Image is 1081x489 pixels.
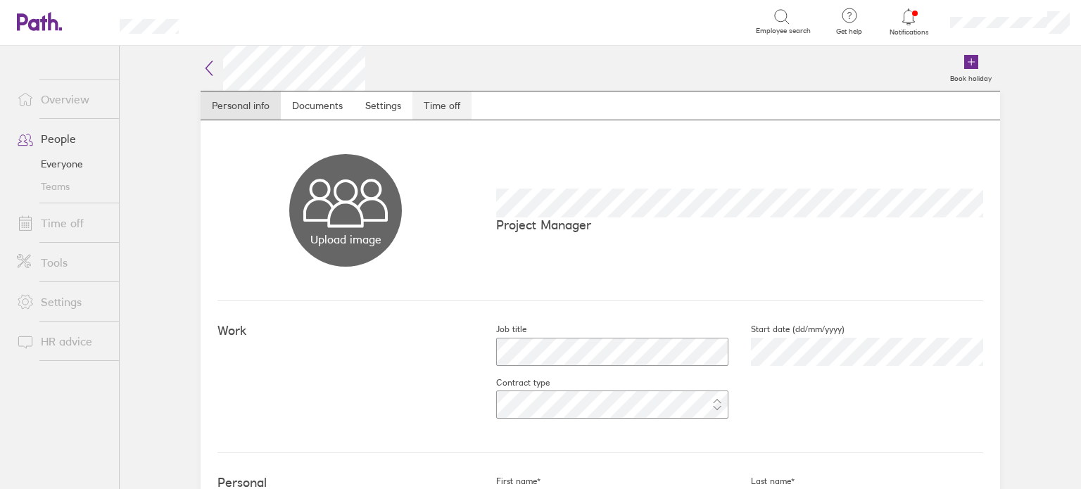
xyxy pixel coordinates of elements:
[474,377,550,388] label: Contract type
[6,175,119,198] a: Teams
[281,91,354,120] a: Documents
[496,217,983,232] p: Project Manager
[474,476,540,487] label: First name*
[6,209,119,237] a: Time off
[886,28,932,37] span: Notifications
[942,70,1000,83] label: Book holiday
[217,15,253,27] div: Search
[6,327,119,355] a: HR advice
[756,27,811,35] span: Employee search
[6,248,119,277] a: Tools
[412,91,472,120] a: Time off
[886,7,932,37] a: Notifications
[217,324,474,338] h4: Work
[6,125,119,153] a: People
[6,85,119,113] a: Overview
[728,476,795,487] label: Last name*
[942,46,1000,91] a: Book holiday
[201,91,281,120] a: Personal info
[354,91,412,120] a: Settings
[6,288,119,316] a: Settings
[826,27,872,36] span: Get help
[6,153,119,175] a: Everyone
[728,324,845,335] label: Start date (dd/mm/yyyy)
[474,324,526,335] label: Job title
